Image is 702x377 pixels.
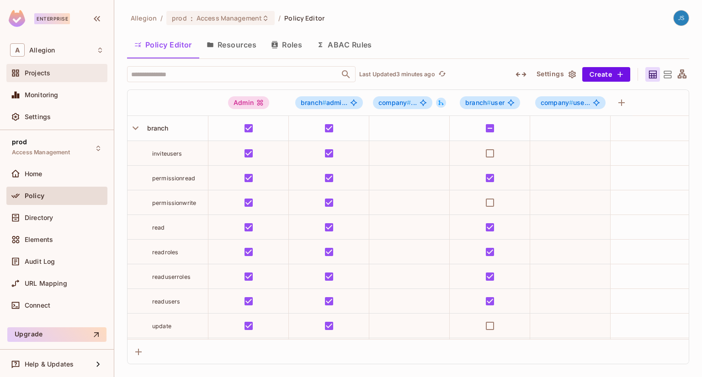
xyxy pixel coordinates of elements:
[674,10,689,26] img: Jacob Scheib
[284,14,324,22] span: Policy Editor
[541,99,590,106] span: use...
[199,33,264,56] button: Resources
[25,302,50,309] span: Connect
[34,13,70,24] div: Enterprise
[152,249,178,256] span: readroles
[437,69,448,80] button: refresh
[152,273,191,280] span: readuserroles
[301,99,326,106] span: branch
[582,67,630,82] button: Create
[465,99,505,106] span: user
[7,327,106,342] button: Upgrade
[172,14,187,22] span: prod
[25,361,74,368] span: Help & Updates
[25,69,50,77] span: Projects
[541,99,573,106] span: company
[152,298,180,305] span: readusers
[373,96,432,109] span: company#admin
[127,33,199,56] button: Policy Editor
[197,14,262,22] span: Access Management
[190,15,193,22] span: :
[152,224,165,231] span: read
[152,199,196,206] span: permissionwrite
[378,99,411,106] span: company
[322,99,326,106] span: #
[25,91,58,99] span: Monitoring
[465,99,491,106] span: branch
[438,70,446,79] span: refresh
[25,170,43,178] span: Home
[309,33,379,56] button: ABAC Rules
[340,68,352,81] button: Open
[12,149,70,156] span: Access Management
[435,69,448,80] span: Click to refresh data
[25,192,44,199] span: Policy
[10,43,25,57] span: A
[228,96,269,109] div: Admin
[407,99,411,106] span: #
[152,323,171,330] span: update
[152,175,195,182] span: permissionread
[535,96,606,109] span: company#user
[12,138,27,146] span: prod
[25,113,51,120] span: Settings
[144,124,169,132] span: branch
[152,150,182,157] span: inviteusers
[131,14,157,22] span: the active workspace
[25,236,53,243] span: Elements
[533,67,579,82] button: Settings
[295,96,363,109] span: branch#admin
[264,33,309,56] button: Roles
[25,280,67,287] span: URL Mapping
[160,14,163,22] li: /
[301,99,347,106] span: admi...
[25,258,55,265] span: Audit Log
[25,214,53,221] span: Directory
[278,14,281,22] li: /
[487,99,491,106] span: #
[378,99,417,106] span: ...
[359,71,435,78] p: Last Updated 3 minutes ago
[29,47,55,54] span: Workspace: Allegion
[569,99,573,106] span: #
[9,10,25,27] img: SReyMgAAAABJRU5ErkJggg==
